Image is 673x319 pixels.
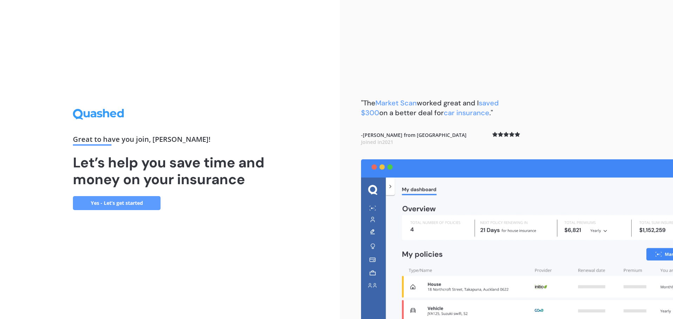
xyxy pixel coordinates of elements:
[73,154,267,188] h1: Let’s help you save time and money on your insurance
[361,159,673,319] img: dashboard.webp
[361,98,499,117] span: saved $300
[375,98,417,108] span: Market Scan
[361,132,467,145] b: - [PERSON_NAME] from [GEOGRAPHIC_DATA]
[361,98,499,117] b: "The worked great and I on a better deal for ."
[444,108,489,117] span: car insurance
[73,196,161,210] a: Yes - Let’s get started
[73,136,267,146] div: Great to have you join , [PERSON_NAME] !
[361,139,393,145] span: Joined in 2021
